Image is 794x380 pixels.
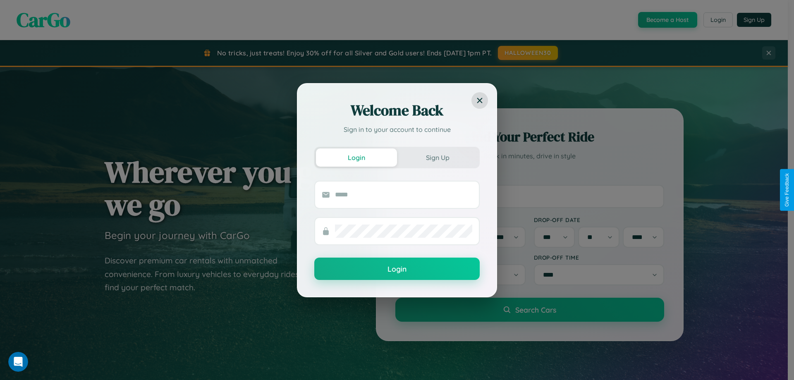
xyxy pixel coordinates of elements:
[8,352,28,372] iframe: Intercom live chat
[316,148,397,167] button: Login
[314,124,480,134] p: Sign in to your account to continue
[314,258,480,280] button: Login
[784,173,790,207] div: Give Feedback
[314,100,480,120] h2: Welcome Back
[397,148,478,167] button: Sign Up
